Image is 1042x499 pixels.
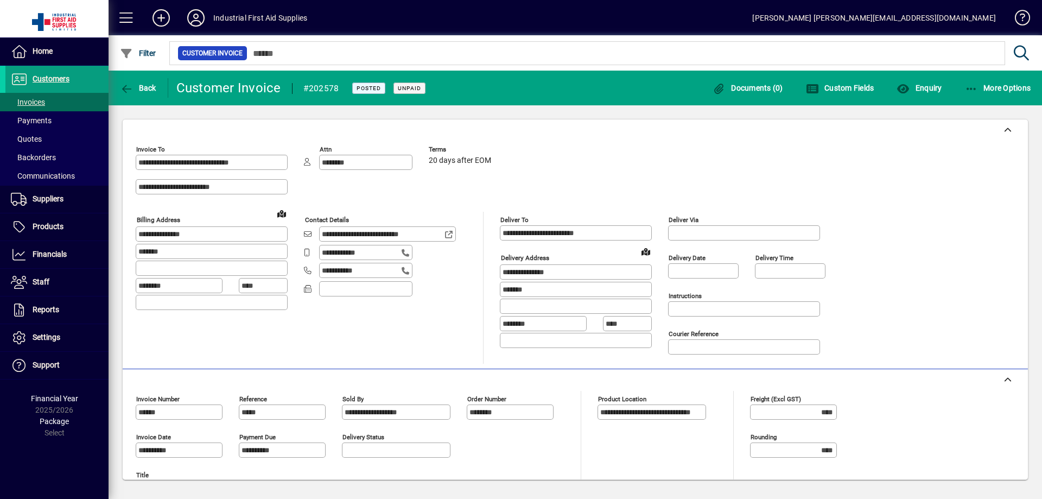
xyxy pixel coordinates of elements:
button: Back [117,78,159,98]
span: Backorders [11,153,56,162]
span: Invoices [11,98,45,106]
span: Payments [11,116,52,125]
a: Communications [5,167,109,185]
button: Custom Fields [803,78,877,98]
button: Add [144,8,179,28]
a: Knowledge Base [1007,2,1028,37]
mat-label: Deliver To [500,216,529,224]
mat-label: Delivery date [669,254,706,262]
span: Custom Fields [806,84,874,92]
span: Back [120,84,156,92]
mat-label: Rounding [751,433,777,441]
span: Staff [33,277,49,286]
div: Industrial First Aid Supplies [213,9,307,27]
a: Financials [5,241,109,268]
mat-label: Deliver via [669,216,698,224]
span: Reports [33,305,59,314]
span: Financials [33,250,67,258]
a: View on map [273,205,290,222]
span: 20 days after EOM [429,156,491,165]
button: Profile [179,8,213,28]
button: Documents (0) [710,78,786,98]
a: Backorders [5,148,109,167]
span: Customers [33,74,69,83]
mat-label: Invoice To [136,146,165,153]
mat-label: Sold by [342,395,364,403]
mat-label: Invoice date [136,433,171,441]
a: Home [5,38,109,65]
a: Quotes [5,130,109,148]
mat-label: Instructions [669,292,702,300]
span: Quotes [11,135,42,143]
span: Financial Year [31,394,78,403]
mat-label: Delivery time [755,254,793,262]
span: Terms [429,146,494,153]
span: Products [33,222,63,231]
mat-label: Order number [467,395,506,403]
button: Enquiry [894,78,944,98]
a: Invoices [5,93,109,111]
span: Customer Invoice [182,48,243,59]
a: Staff [5,269,109,296]
span: Unpaid [398,85,421,92]
a: Reports [5,296,109,324]
div: #202578 [303,80,339,97]
a: View on map [637,243,655,260]
mat-label: Product location [598,395,646,403]
div: [PERSON_NAME] [PERSON_NAME][EMAIL_ADDRESS][DOMAIN_NAME] [752,9,996,27]
mat-label: Attn [320,146,332,153]
span: Posted [357,85,381,92]
div: Customer Invoice [176,79,281,97]
button: Filter [117,43,159,63]
span: Documents (0) [713,84,783,92]
a: Products [5,213,109,241]
mat-label: Delivery status [342,433,384,441]
span: Filter [120,49,156,58]
mat-label: Title [136,471,149,479]
mat-label: Courier Reference [669,330,719,338]
span: More Options [965,84,1031,92]
span: Home [33,47,53,55]
span: Suppliers [33,194,63,203]
span: Settings [33,333,60,342]
mat-label: Reference [239,395,267,403]
a: Settings [5,324,109,351]
mat-label: Freight (excl GST) [751,395,801,403]
a: Support [5,352,109,379]
span: Package [40,417,69,426]
span: Enquiry [897,84,942,92]
mat-label: Payment due [239,433,276,441]
mat-label: Invoice number [136,395,180,403]
a: Suppliers [5,186,109,213]
span: Support [33,361,60,369]
app-page-header-button: Back [109,78,168,98]
span: Communications [11,172,75,180]
button: More Options [962,78,1034,98]
a: Payments [5,111,109,130]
